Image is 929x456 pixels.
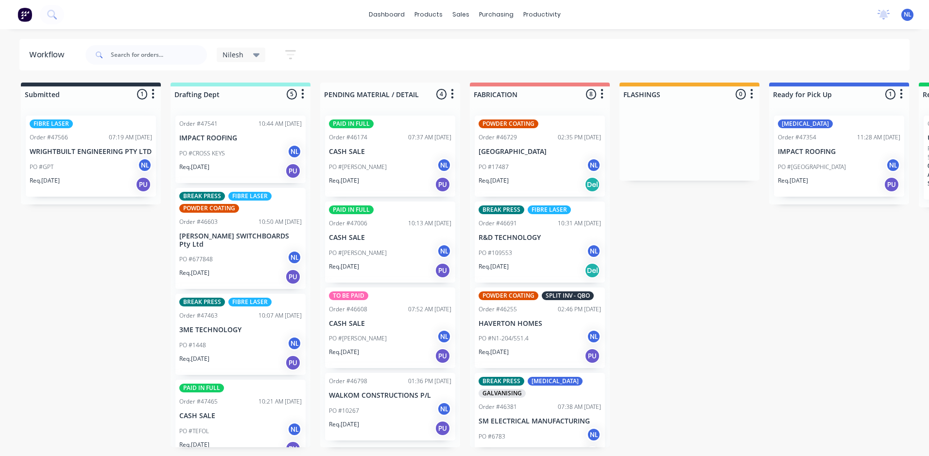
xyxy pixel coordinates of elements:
[30,119,73,128] div: FIBRE LASER
[329,133,367,142] div: Order #46174
[258,311,302,320] div: 10:07 AM [DATE]
[329,348,359,356] p: Req. [DATE]
[479,446,509,455] p: Req. [DATE]
[435,348,450,364] div: PU
[329,249,387,257] p: PO #[PERSON_NAME]
[479,377,524,386] div: BREAK PRESS
[479,262,509,271] p: Req. [DATE]
[479,305,517,314] div: Order #46255
[586,427,601,442] div: NL
[329,320,451,328] p: CASH SALE
[886,158,900,172] div: NL
[179,341,206,350] p: PO #1448
[287,250,302,265] div: NL
[285,269,301,285] div: PU
[475,202,605,283] div: BREAK PRESSFIBRE LASEROrder #4669110:31 AM [DATE]R&D TECHNOLOGYPO #109553NLReq.[DATE]Del
[325,373,455,440] div: Order #4679801:36 PM [DATE]WALKOM CONSTRUCTIONS P/LPO #10267NLReq.[DATE]PU
[904,10,912,19] span: NL
[479,348,509,356] p: Req. [DATE]
[528,377,583,386] div: [MEDICAL_DATA]
[29,49,69,61] div: Workflow
[228,192,272,201] div: FIBRE LASER
[857,133,900,142] div: 11:28 AM [DATE]
[26,116,156,197] div: FIBRE LASEROrder #4756607:19 AM [DATE]WRIGHTBUILT ENGINEERING PTY LTDPO #GPTNLReq.[DATE]PU
[329,334,387,343] p: PO #[PERSON_NAME]
[585,263,600,278] div: Del
[179,397,218,406] div: Order #47465
[479,432,505,441] p: PO #6783
[479,148,601,156] p: [GEOGRAPHIC_DATA]
[479,334,529,343] p: PO #N1-204/551.4
[325,287,455,369] div: TO BE PAIDOrder #4660807:52 AM [DATE]CASH SALEPO #[PERSON_NAME]NLReq.[DATE]PU
[778,133,816,142] div: Order #47354
[258,397,302,406] div: 10:21 AM [DATE]
[223,50,243,60] span: Nilesh
[408,219,451,228] div: 10:13 AM [DATE]
[325,116,455,197] div: PAID IN FULLOrder #4617407:37 AM [DATE]CASH SALEPO #[PERSON_NAME]NLReq.[DATE]PU
[179,204,239,213] div: POWDER COATING
[410,7,447,22] div: products
[179,232,302,249] p: [PERSON_NAME] SWITCHBOARDS Pty Ltd
[258,119,302,128] div: 10:44 AM [DATE]
[479,417,601,425] p: SM ELECTRICAL MANUFACTURING
[287,422,302,437] div: NL
[329,305,367,314] div: Order #46608
[329,234,451,242] p: CASH SALE
[329,291,368,300] div: TO BE PAID
[479,249,512,257] p: PO #109553
[329,148,451,156] p: CASH SALE
[437,158,451,172] div: NL
[479,163,509,171] p: PO #17487
[475,287,605,369] div: POWDER COATINGSPLIT INV - QBOOrder #4625502:46 PM [DATE]HAVERTON HOMESPO #N1-204/551.4NLReq.[DATE]PU
[179,192,225,201] div: BREAK PRESS
[774,116,904,197] div: [MEDICAL_DATA]Order #4735411:28 AM [DATE]IMPACT ROOFINGPO #[GEOGRAPHIC_DATA]NLReq.[DATE]PU
[30,133,68,142] div: Order #47566
[30,176,60,185] p: Req. [DATE]
[329,406,359,415] p: PO #10267
[435,263,450,278] div: PU
[479,205,524,214] div: BREAK PRESS
[479,234,601,242] p: R&D TECHNOLOGY
[884,177,899,192] div: PU
[778,148,900,156] p: IMPACT ROOFING
[435,177,450,192] div: PU
[518,7,566,22] div: productivity
[364,7,410,22] a: dashboard
[329,176,359,185] p: Req. [DATE]
[329,119,374,128] div: PAID IN FULL
[17,7,32,22] img: Factory
[228,298,272,306] div: FIBRE LASER
[474,7,518,22] div: purchasing
[437,329,451,344] div: NL
[479,176,509,185] p: Req. [DATE]
[329,163,387,171] p: PO #[PERSON_NAME]
[585,348,600,364] div: PU
[778,163,846,171] p: PO #[GEOGRAPHIC_DATA]
[479,119,538,128] div: POWDER COATING
[179,255,213,264] p: PO #677848
[778,176,808,185] p: Req. [DATE]
[479,320,601,328] p: HAVERTON HOMES
[175,188,306,289] div: BREAK PRESSFIBRE LASERPOWDER COATINGOrder #4660310:50 AM [DATE][PERSON_NAME] SWITCHBOARDS Pty Ltd...
[175,294,306,375] div: BREAK PRESSFIBRE LASEROrder #4746310:07 AM [DATE]3ME TECHNOLOGYPO #1448NLReq.[DATE]PU
[258,218,302,226] div: 10:50 AM [DATE]
[558,305,601,314] div: 02:46 PM [DATE]
[285,355,301,371] div: PU
[479,389,526,398] div: GALVANISING
[179,134,302,142] p: IMPACT ROOFING
[285,163,301,179] div: PU
[586,244,601,258] div: NL
[558,133,601,142] div: 02:35 PM [DATE]
[528,205,571,214] div: FIBRE LASER
[479,403,517,411] div: Order #46381
[329,205,374,214] div: PAID IN FULL
[585,177,600,192] div: Del
[586,329,601,344] div: NL
[179,427,209,436] p: PO #TEFOL
[179,355,209,363] p: Req. [DATE]
[30,148,152,156] p: WRIGHTBUILT ENGINEERING PTY LTD
[179,119,218,128] div: Order #47541
[586,158,601,172] div: NL
[408,377,451,386] div: 01:36 PM [DATE]
[558,403,601,411] div: 07:38 AM [DATE]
